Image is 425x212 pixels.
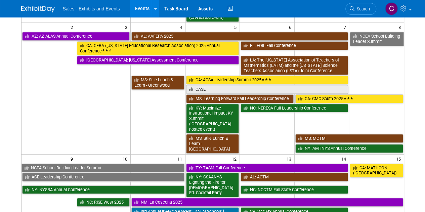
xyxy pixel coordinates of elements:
img: ExhibitDay [21,6,55,12]
a: AZ: AZ ALAS Annual Conference [22,32,130,41]
a: NC: NERESA Fall Leadership Conference [241,104,348,113]
a: KY: Maximize Instructional Impact KY Summit ([GEOGRAPHIC_DATA]-hosted event) [186,104,239,134]
a: NY: NYSRA Annual Conference [22,185,184,194]
span: 6 [288,23,294,31]
span: 11 [177,155,185,163]
a: NCEA School Building Leader Summit [350,32,403,46]
a: AL: ACTM [241,173,348,181]
span: 13 [286,155,294,163]
a: CA: CMC South 2025 [295,94,403,103]
a: NC: RISE West 2025 [77,198,130,207]
span: 5 [233,23,240,31]
a: CA: CERA ([US_STATE] Educational Research Association) 2025 Annual Conference [77,41,239,55]
a: MS: Stile Lunch & Learn - Greenwood [131,76,184,89]
span: 7 [343,23,349,31]
span: 12 [231,155,240,163]
a: NM: La Cosecha 2025 [131,198,403,207]
a: ACE Leadership Conference [22,173,184,181]
a: MS: MCTM [295,134,403,143]
a: AL: AAFEPA 2025 [131,32,348,41]
span: 10 [122,155,130,163]
span: 4 [179,23,185,31]
a: MS: Learning Forward Fall Leadership Conference [186,94,294,103]
a: MS: Stile Lunch & Learn - [GEOGRAPHIC_DATA] [186,134,239,153]
a: NCEA School Building Leader Summit [22,164,184,172]
span: 2 [70,23,76,31]
a: FL: FOIL Fall Conference [241,41,348,50]
a: LA: The [US_STATE] Association of Teachers of Mathematics (LATM) and the [US_STATE] Science Teach... [241,56,348,75]
a: NY: AMTNYS Annual Conference [295,144,403,153]
span: 15 [395,155,404,163]
a: TX: TASM Fall Conference [186,164,348,172]
span: 3 [124,23,130,31]
a: CASE [186,85,348,94]
span: 9 [70,155,76,163]
a: [GEOGRAPHIC_DATA]: [US_STATE] Assessment Conference [77,56,239,65]
span: Sales - Exhibits and Events [63,6,120,11]
span: 8 [398,23,404,31]
a: NY: CSAANYS Lighting the Fire for [DEMOGRAPHIC_DATA] Ed. Cocktail Party [186,173,239,197]
span: Search [354,6,370,11]
a: NC: NCCTM Fall State Conference [241,185,348,194]
a: Search [345,3,376,15]
a: CA: MATHCON ([GEOGRAPHIC_DATA]) [350,164,403,177]
span: 14 [340,155,349,163]
img: Christine Lurz [385,2,398,15]
a: CA: ACSA Leadership Summit 2025 [186,76,348,84]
